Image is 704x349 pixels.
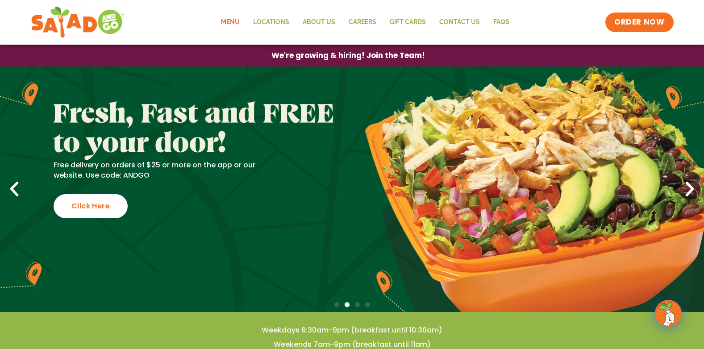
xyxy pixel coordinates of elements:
div: Previous slide [4,179,24,199]
a: Locations [246,12,296,33]
a: We're growing & hiring! Join the Team! [258,45,438,66]
a: Contact Us [433,12,487,33]
div: Click Here [54,194,128,218]
nav: Menu [214,12,516,33]
span: We're growing & hiring! Join the Team! [271,52,425,59]
p: Free delivery on orders of $25 or more on the app or our website. Use code: ANDGO [54,160,268,180]
img: wpChatIcon [656,301,681,326]
a: ORDER NOW [605,12,673,32]
a: FAQs [487,12,516,33]
h4: Weekdays 6:30am-9pm (breakfast until 10:30am) [18,325,686,335]
span: Go to slide 4 [365,302,370,307]
a: GIFT CARDS [383,12,433,33]
a: Menu [214,12,246,33]
span: ORDER NOW [614,17,664,28]
span: Go to slide 3 [355,302,360,307]
img: new-SAG-logo-768×292 [31,4,125,40]
a: Careers [342,12,383,33]
a: About Us [296,12,342,33]
div: Next slide [680,179,700,199]
span: Go to slide 1 [334,302,339,307]
span: Go to slide 2 [345,302,350,307]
